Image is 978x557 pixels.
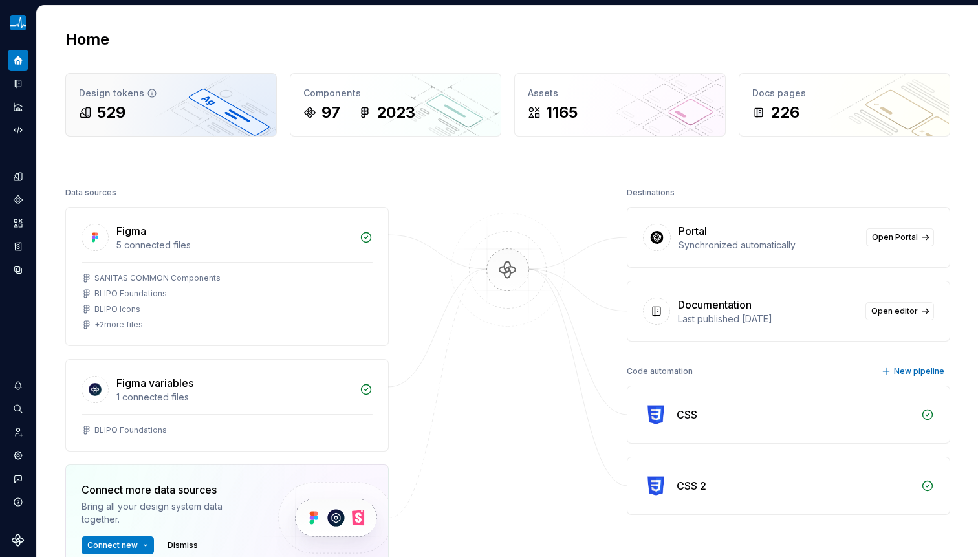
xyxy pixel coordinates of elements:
[116,239,352,252] div: 5 connected files
[81,482,256,497] div: Connect more data sources
[290,73,501,137] a: Components972023
[8,468,28,489] button: Contact support
[871,306,918,316] span: Open editor
[528,87,712,100] div: Assets
[677,478,706,494] div: CSS 2
[8,236,28,257] a: Storybook stories
[679,223,707,239] div: Portal
[678,297,752,312] div: Documentation
[878,362,950,380] button: New pipeline
[168,540,198,551] span: Dismiss
[8,422,28,442] a: Invite team
[94,425,167,435] div: BLIPO Foundations
[303,87,488,100] div: Components
[8,96,28,117] a: Analytics
[65,207,389,346] a: Figma5 connected filesSANITAS COMMON ComponentsBLIPO FoundationsBLIPO Icons+2more files
[321,102,340,123] div: 97
[116,375,193,391] div: Figma variables
[8,375,28,396] button: Notifications
[94,273,221,283] div: SANITAS COMMON Components
[94,304,140,314] div: BLIPO Icons
[752,87,937,100] div: Docs pages
[894,366,944,377] span: New pipeline
[865,302,934,320] a: Open editor
[770,102,799,123] div: 226
[12,534,25,547] svg: Supernova Logo
[65,73,277,137] a: Design tokens529
[677,407,697,422] div: CSS
[8,445,28,466] a: Settings
[8,399,28,419] button: Search ⌘K
[162,536,204,554] button: Dismiss
[116,391,352,404] div: 1 connected files
[94,320,143,330] div: + 2 more files
[739,73,950,137] a: Docs pages226
[679,239,858,252] div: Synchronized automatically
[678,312,858,325] div: Last published [DATE]
[97,102,125,123] div: 529
[8,73,28,94] a: Documentation
[872,232,918,243] span: Open Portal
[65,359,389,452] a: Figma variables1 connected filesBLIPO Foundations
[8,120,28,140] a: Code automation
[81,536,154,554] button: Connect new
[546,102,578,123] div: 1165
[10,15,26,30] img: 45309493-d480-4fb3-9f86-8e3098b627c9.png
[627,184,675,202] div: Destinations
[514,73,726,137] a: Assets1165
[65,29,109,50] h2: Home
[8,50,28,71] a: Home
[376,102,415,123] div: 2023
[79,87,263,100] div: Design tokens
[81,500,256,526] div: Bring all your design system data together.
[116,223,146,239] div: Figma
[65,184,116,202] div: Data sources
[8,190,28,210] a: Components
[8,259,28,280] a: Data sources
[87,540,138,551] span: Connect new
[627,362,693,380] div: Code automation
[8,213,28,234] a: Assets
[866,228,934,246] a: Open Portal
[94,289,167,299] div: BLIPO Foundations
[8,166,28,187] a: Design tokens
